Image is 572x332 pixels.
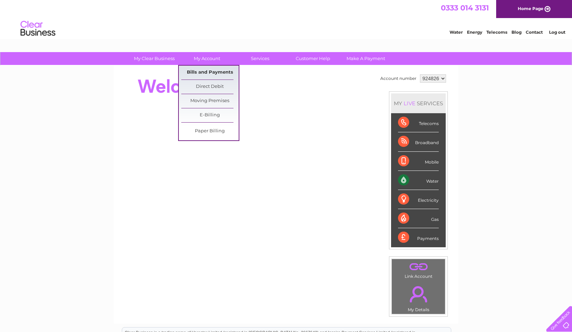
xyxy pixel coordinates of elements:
div: Water [398,171,439,190]
a: Direct Debit [181,80,239,94]
div: Payments [398,228,439,247]
div: Electricity [398,190,439,209]
div: MY SERVICES [391,93,446,113]
a: . [394,282,443,306]
img: logo.png [20,18,56,39]
a: Blog [511,30,522,35]
a: Make A Payment [337,52,395,65]
div: Broadband [398,132,439,151]
div: Gas [398,209,439,228]
a: 0333 014 3131 [441,3,489,12]
a: E-Billing [181,108,239,122]
div: Clear Business is a trading name of Verastar Limited (registered in [GEOGRAPHIC_DATA] No. 3667643... [122,4,451,34]
td: My Details [391,280,445,314]
a: Moving Premises [181,94,239,108]
a: Bills and Payments [181,66,239,80]
a: Energy [467,30,482,35]
div: Mobile [398,152,439,171]
td: Link Account [391,259,445,281]
div: Telecoms [398,113,439,132]
a: Contact [526,30,543,35]
div: LIVE [402,100,417,107]
a: Water [450,30,463,35]
a: Paper Billing [181,124,239,138]
a: Log out [549,30,565,35]
a: Services [231,52,289,65]
a: My Account [178,52,236,65]
a: Customer Help [284,52,342,65]
a: My Clear Business [126,52,183,65]
td: Account number [379,73,418,84]
a: . [394,261,443,273]
a: Telecoms [486,30,507,35]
